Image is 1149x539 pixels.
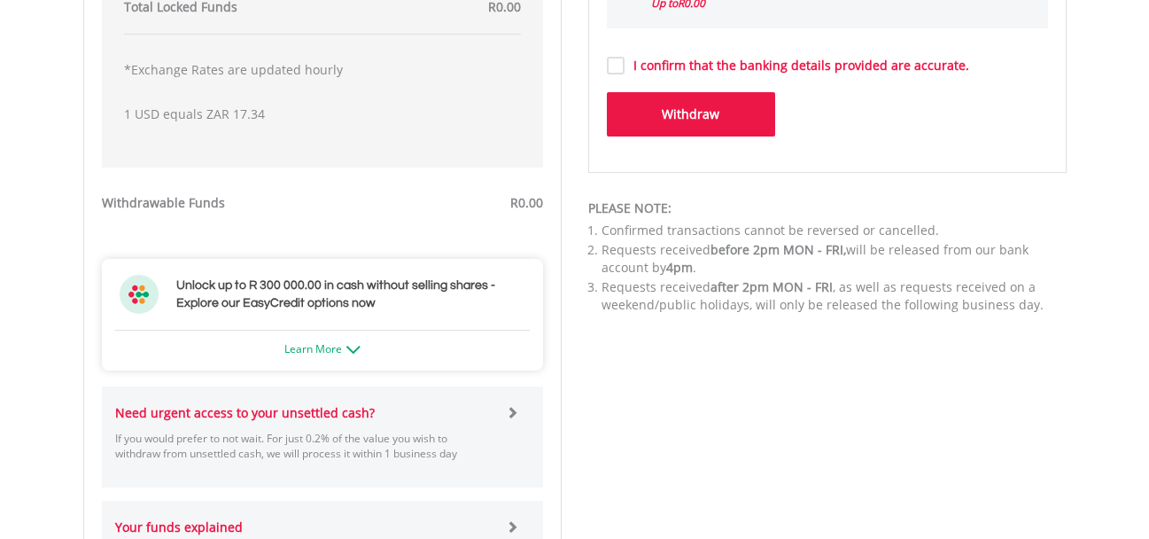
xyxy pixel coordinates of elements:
div: 1 USD equals ZAR 17.34 [124,52,521,150]
label: I confirm that the banking details provided are accurate. [625,57,969,74]
strong: Your funds explained [115,519,243,535]
a: Learn More [284,341,361,356]
strong: Withdrawable Funds [102,194,225,211]
img: ec-arrow-down.png [346,346,361,354]
img: ec-flower.svg [120,275,159,314]
li: Requests received will be released from our bank account by . [602,241,1067,277]
li: Requests received , as well as requests received on a weekend/public holidays, will only be relea... [602,278,1067,314]
span: after 2pm MON - FRI [710,278,833,295]
button: Withdraw [607,92,775,137]
li: Confirmed transactions cannot be reversed or cancelled. [602,222,1067,239]
p: If you would prefer to not wait. For just 0.2% of the value you wish to withdraw from unsettled c... [115,431,493,461]
strong: Need urgent access to your unsettled cash? [115,404,375,421]
h3: Unlock up to R 300 000.00 in cash without selling shares - Explore our EasyCredit options now [176,277,525,312]
span: before 2pm MON - FRI, [710,241,846,258]
span: 4pm [666,259,693,276]
div: PLEASE NOTE: [588,199,1067,217]
p: *Exchange Rates are updated hourly [124,61,521,79]
span: R0.00 [510,194,543,211]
